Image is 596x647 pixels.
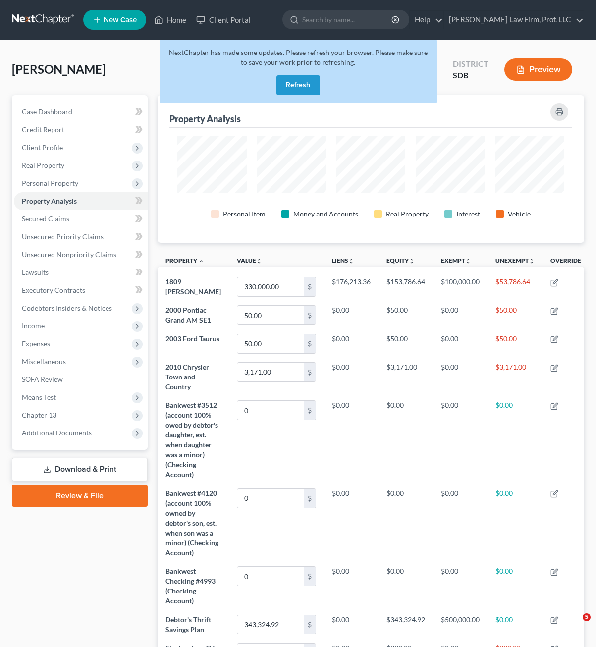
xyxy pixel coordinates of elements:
[488,562,542,610] td: $0.00
[433,358,488,396] td: $0.00
[433,272,488,301] td: $100,000.00
[562,613,586,637] iframe: Intercom live chat
[324,272,379,301] td: $176,213.36
[165,306,211,324] span: 2000 Pontiac Grand AM SE1
[504,58,572,81] button: Preview
[332,257,354,264] a: Liensunfold_more
[104,16,137,24] span: New Case
[22,339,50,348] span: Expenses
[488,610,542,639] td: $0.00
[165,277,221,296] span: 1809 [PERSON_NAME]
[237,401,304,420] input: 0.00
[433,301,488,329] td: $0.00
[22,161,64,169] span: Real Property
[165,257,204,264] a: Property expand_less
[149,11,191,29] a: Home
[324,358,379,396] td: $0.00
[379,272,433,301] td: $153,786.64
[304,489,316,508] div: $
[542,251,589,273] th: Override
[293,209,358,219] div: Money and Accounts
[324,329,379,358] td: $0.00
[276,75,320,95] button: Refresh
[379,301,433,329] td: $50.00
[22,375,63,383] span: SOFA Review
[22,322,45,330] span: Income
[488,272,542,301] td: $53,786.64
[22,143,63,152] span: Client Profile
[304,277,316,296] div: $
[22,286,85,294] span: Executory Contracts
[583,613,591,621] span: 5
[379,358,433,396] td: $3,171.00
[488,301,542,329] td: $50.00
[379,562,433,610] td: $0.00
[223,209,266,219] div: Personal Item
[14,103,148,121] a: Case Dashboard
[14,371,148,388] a: SOFA Review
[22,393,56,401] span: Means Test
[302,10,393,29] input: Search by name...
[488,358,542,396] td: $3,171.00
[237,277,304,296] input: 0.00
[410,11,443,29] a: Help
[12,485,148,507] a: Review & File
[14,192,148,210] a: Property Analysis
[14,246,148,264] a: Unsecured Nonpriority Claims
[22,357,66,366] span: Miscellaneous
[488,484,542,562] td: $0.00
[14,121,148,139] a: Credit Report
[237,306,304,324] input: 0.00
[379,484,433,562] td: $0.00
[22,268,49,276] span: Lawsuits
[165,334,219,343] span: 2003 Ford Taurus
[198,258,204,264] i: expand_less
[529,258,535,264] i: unfold_more
[165,567,216,605] span: Bankwest Checking #4993 (Checking Account)
[12,458,148,481] a: Download & Print
[433,484,488,562] td: $0.00
[324,301,379,329] td: $0.00
[165,615,211,634] span: Debtor's Thrift Savings Plan
[14,210,148,228] a: Secured Claims
[379,396,433,484] td: $0.00
[22,179,78,187] span: Personal Property
[22,429,92,437] span: Additional Documents
[14,281,148,299] a: Executory Contracts
[508,209,531,219] div: Vehicle
[22,215,69,223] span: Secured Claims
[433,562,488,610] td: $0.00
[237,334,304,353] input: 0.00
[169,48,428,66] span: NextChapter has made some updates. Please refresh your browser. Please make sure to save your wor...
[441,257,471,264] a: Exemptunfold_more
[304,567,316,586] div: $
[379,610,433,639] td: $343,324.92
[386,209,429,219] div: Real Property
[237,363,304,381] input: 0.00
[324,484,379,562] td: $0.00
[453,70,488,81] div: SDB
[165,489,218,557] span: Bankwest #4120 (account 100% owned by debtor's son, est. when son was a minor) (Checking Account)
[324,562,379,610] td: $0.00
[304,363,316,381] div: $
[324,396,379,484] td: $0.00
[165,363,209,391] span: 2010 Chrysler Town and Country
[165,401,218,479] span: Bankwest #3512 (account 100% owed by debtor's daughter, est. when daughter was a minor) (Checking...
[14,228,148,246] a: Unsecured Priority Claims
[304,401,316,420] div: $
[433,396,488,484] td: $0.00
[256,258,262,264] i: unfold_more
[237,567,304,586] input: 0.00
[304,334,316,353] div: $
[453,58,488,70] div: District
[488,396,542,484] td: $0.00
[386,257,415,264] a: Equityunfold_more
[495,257,535,264] a: Unexemptunfold_more
[433,329,488,358] td: $0.00
[22,411,56,419] span: Chapter 13
[409,258,415,264] i: unfold_more
[22,232,104,241] span: Unsecured Priority Claims
[433,610,488,639] td: $500,000.00
[488,329,542,358] td: $50.00
[237,489,304,508] input: 0.00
